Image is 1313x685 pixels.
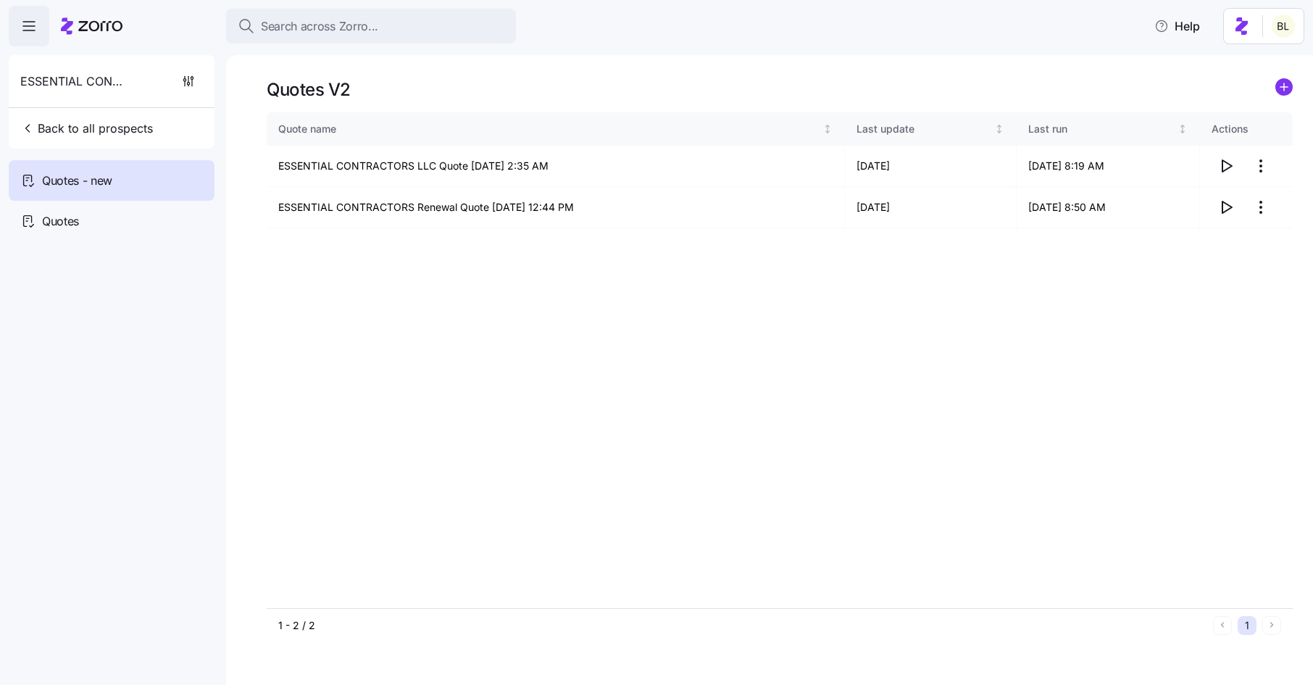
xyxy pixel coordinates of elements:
[845,112,1016,146] th: Last updateNot sorted
[20,120,153,137] span: Back to all prospects
[1177,124,1188,134] div: Not sorted
[1275,78,1293,101] a: add icon
[226,9,516,43] button: Search across Zorro...
[1275,78,1293,96] svg: add icon
[822,124,833,134] div: Not sorted
[14,114,159,143] button: Back to all prospects
[1017,187,1200,228] td: [DATE] 8:50 AM
[278,618,1207,633] div: 1 - 2 / 2
[1213,616,1232,635] button: Previous page
[1017,112,1200,146] th: Last runNot sorted
[20,72,125,91] span: ESSENTIAL CONTRACTORS LLC
[1154,17,1200,35] span: Help
[1143,12,1212,41] button: Help
[278,121,820,137] div: Quote name
[994,124,1004,134] div: Not sorted
[267,146,845,187] td: ESSENTIAL CONTRACTORS LLC Quote [DATE] 2:35 AM
[1262,616,1281,635] button: Next page
[1028,121,1175,137] div: Last run
[261,17,378,36] span: Search across Zorro...
[9,201,214,241] a: Quotes
[1212,121,1281,137] div: Actions
[42,212,79,231] span: Quotes
[845,146,1016,187] td: [DATE]
[856,121,991,137] div: Last update
[845,187,1016,228] td: [DATE]
[1238,616,1256,635] button: 1
[267,78,351,101] h1: Quotes V2
[1272,14,1295,38] img: 2fabda6663eee7a9d0b710c60bc473af
[267,187,845,228] td: ESSENTIAL CONTRACTORS Renewal Quote [DATE] 12:44 PM
[42,172,112,190] span: Quotes - new
[267,112,845,146] th: Quote nameNot sorted
[1017,146,1200,187] td: [DATE] 8:19 AM
[9,160,214,201] a: Quotes - new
